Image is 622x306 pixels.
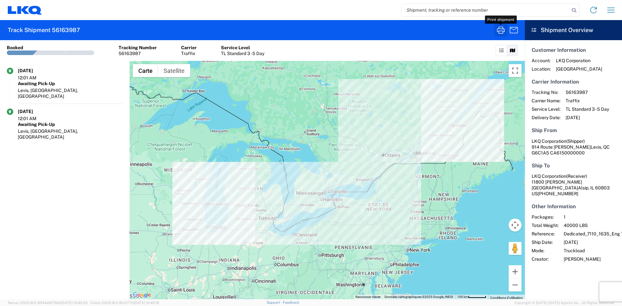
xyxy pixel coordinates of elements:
input: Shipment, tracking or reference number [402,4,570,16]
span: Total Weight: [532,222,559,228]
span: LKQ Corporation [556,58,602,63]
span: [DATE] [566,115,609,120]
span: [PHONE_NUMBER] [538,191,578,196]
address: Alsip, IL 60803 US [532,173,615,197]
span: Server: 2025.16.0-9544af67660 [8,301,87,305]
span: Creator: [532,256,559,262]
span: Carrier Name: [532,98,560,104]
h5: Ship From [532,127,615,133]
a: Ouvrir cette zone dans Google Maps (s'ouvre dans une nouvelle fenêtre) [131,291,153,299]
header: Shipment Overview [525,20,622,40]
h2: Track Shipment 56163987 [8,26,80,34]
span: Account: [532,58,551,63]
button: Faites glisser Pegman sur la carte pour ouvrir Street View [509,242,522,255]
button: Afficher un plan de ville [133,64,158,77]
button: Raccourcis-clavier [355,295,381,299]
div: Booked [7,45,23,51]
div: Tracking Number [119,45,157,51]
span: 6150000000 [557,150,585,155]
button: Basculer en plein écran [509,64,522,77]
h5: Carrier Information [532,79,615,85]
button: Zoom arrière [509,278,522,291]
span: Mode: [532,248,559,254]
button: Commandes de la caméra de la carte [509,219,522,232]
div: Traffix [181,51,197,56]
address: Levis, QC G6C1A5 CA [532,138,615,156]
div: Levis, [GEOGRAPHIC_DATA], [GEOGRAPHIC_DATA] [18,128,123,140]
div: Levis, [GEOGRAPHIC_DATA], [GEOGRAPHIC_DATA] [18,87,123,99]
div: 12:01 AM [18,75,50,81]
span: 56163987 [566,89,609,95]
h5: Customer Information [532,47,615,53]
h5: Other Information [532,203,615,210]
div: Awaiting Pick-Up [18,81,123,86]
span: LKQ Corporation 11800 [PERSON_NAME][GEOGRAPHIC_DATA] [532,174,587,190]
div: TL Standard 3 - 5 Day [221,51,264,56]
a: Support [267,300,283,304]
div: Carrier [181,45,197,51]
a: Feedback [283,300,299,304]
span: Traffix [566,98,609,104]
span: (Receiver) [566,174,587,179]
h5: Ship To [532,163,615,169]
div: [DATE] [18,68,50,74]
span: Données cartographiques ©2025 Google, INEGI [385,295,453,299]
div: 12:01 AM [18,116,50,121]
button: Échelle cartographique : 100 km pour 52 px [455,295,488,299]
span: 914 Route [PERSON_NAME] [532,144,591,150]
div: Awaiting Pick-Up [18,121,123,127]
span: Delivery Date: [532,115,560,120]
span: Packages: [532,214,559,220]
img: Google [131,291,153,299]
span: (Shipper) [566,139,585,144]
span: Tracking No: [532,89,560,95]
span: 100 km [457,295,468,299]
span: Copyright © [DATE]-[DATE] Agistix Inc., All Rights Reserved [514,300,614,306]
div: [DATE] [18,108,50,114]
div: 56163987 [119,51,157,56]
span: Location: [532,66,551,72]
button: Zoom avant [509,265,522,278]
span: LKQ Corporation [532,139,566,144]
button: Afficher les images satellite [158,64,190,77]
span: Reference: [532,231,559,237]
div: Service Level [221,45,264,51]
span: Service Level: [532,106,560,112]
span: [DATE] 10:40:19 [134,301,159,305]
a: Conditions d'utilisation [490,296,523,300]
span: Ship Date: [532,239,559,245]
span: Client: 2025.16.0-8fc0770 [90,301,159,305]
span: [DATE] 10:42:29 [61,301,87,305]
span: [GEOGRAPHIC_DATA] [556,66,602,72]
span: TL Standard 3 - 5 Day [566,106,609,112]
